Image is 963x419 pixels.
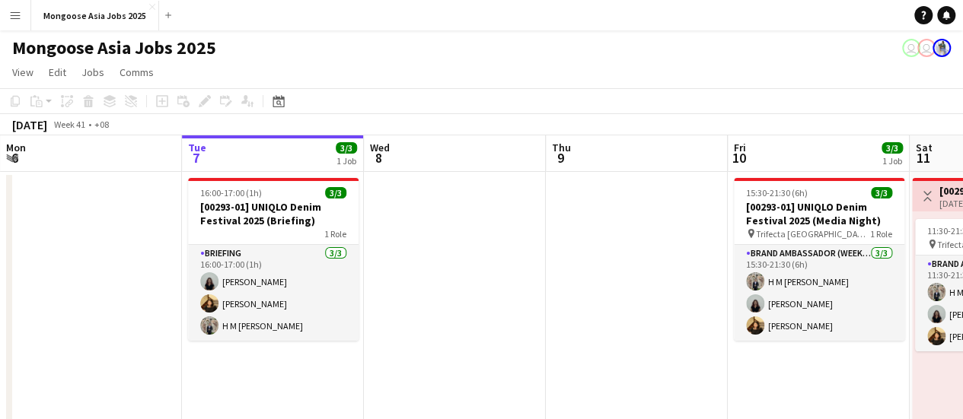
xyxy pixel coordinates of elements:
span: 11 [914,149,933,167]
span: Tue [188,141,206,154]
span: Week 41 [50,119,88,130]
app-user-avatar: Emira Razak [933,39,951,57]
span: Wed [370,141,390,154]
div: [DATE] [12,117,47,132]
div: 1 Job [882,155,902,167]
span: Comms [120,65,154,79]
h3: [00293-01] UNIQLO Denim Festival 2025 (Media Night) [734,200,904,227]
span: 7 [186,149,206,167]
span: Thu [552,141,571,154]
span: 1 Role [870,228,892,240]
app-job-card: 16:00-17:00 (1h)3/3[00293-01] UNIQLO Denim Festival 2025 (Briefing)1 RoleBriefing3/316:00-17:00 (... [188,178,359,341]
span: Sat [916,141,933,154]
app-card-role: Briefing3/316:00-17:00 (1h)[PERSON_NAME][PERSON_NAME]H M [PERSON_NAME] [188,245,359,341]
app-user-avatar: SOE YAZAR HTUN [902,39,920,57]
span: 16:00-17:00 (1h) [200,187,262,198]
span: 3/3 [325,187,346,198]
span: Fri [734,141,746,154]
app-job-card: 15:30-21:30 (6h)3/3[00293-01] UNIQLO Denim Festival 2025 (Media Night) Trifecta [GEOGRAPHIC_DATA]... [734,178,904,341]
app-user-avatar: SOE YAZAR HTUN [917,39,936,57]
span: Mon [6,141,26,154]
span: 3/3 [882,142,903,154]
span: Jobs [81,65,104,79]
a: Jobs [75,62,110,82]
span: 1 Role [324,228,346,240]
span: 3/3 [336,142,357,154]
a: Edit [43,62,72,82]
span: 6 [4,149,26,167]
a: Comms [113,62,160,82]
button: Mongoose Asia Jobs 2025 [31,1,159,30]
a: View [6,62,40,82]
div: +08 [94,119,109,130]
span: 8 [368,149,390,167]
span: 9 [550,149,571,167]
span: 3/3 [871,187,892,198]
span: 10 [732,149,746,167]
span: Trifecta [GEOGRAPHIC_DATA] [756,228,870,240]
h3: [00293-01] UNIQLO Denim Festival 2025 (Briefing) [188,200,359,227]
span: 15:30-21:30 (6h) [746,187,808,198]
span: Edit [49,65,66,79]
h1: Mongoose Asia Jobs 2025 [12,37,216,59]
span: View [12,65,33,79]
div: 1 Job [336,155,356,167]
app-card-role: Brand Ambassador (weekday)3/315:30-21:30 (6h)H M [PERSON_NAME][PERSON_NAME][PERSON_NAME] [734,245,904,341]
